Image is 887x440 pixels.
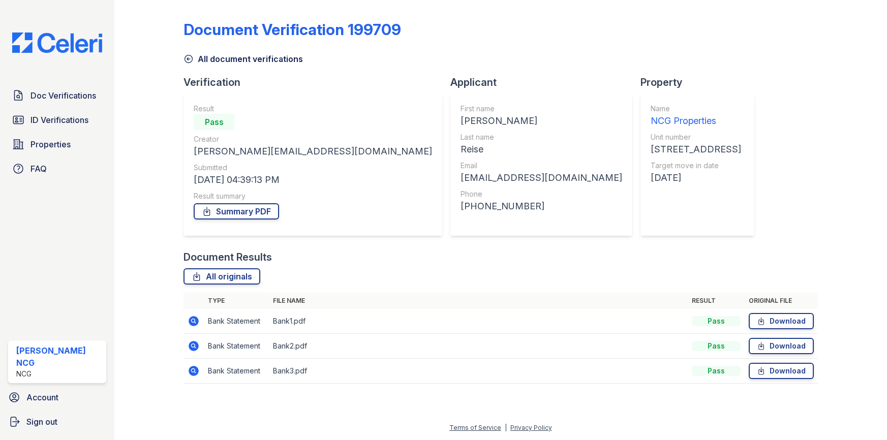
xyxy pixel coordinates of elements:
[510,424,552,431] a: Privacy Policy
[8,110,106,130] a: ID Verifications
[269,309,688,334] td: Bank1.pdf
[183,250,272,264] div: Document Results
[651,114,741,128] div: NCG Properties
[183,20,401,39] div: Document Verification 199709
[194,114,234,130] div: Pass
[194,163,432,173] div: Submitted
[204,359,269,384] td: Bank Statement
[204,309,269,334] td: Bank Statement
[749,363,814,379] a: Download
[749,338,814,354] a: Download
[194,104,432,114] div: Result
[505,424,507,431] div: |
[692,366,741,376] div: Pass
[461,189,622,199] div: Phone
[461,199,622,213] div: [PHONE_NUMBER]
[651,132,741,142] div: Unit number
[194,191,432,201] div: Result summary
[194,134,432,144] div: Creator
[692,341,741,351] div: Pass
[461,142,622,156] div: Reise
[30,163,47,175] span: FAQ
[8,159,106,179] a: FAQ
[30,138,71,150] span: Properties
[461,171,622,185] div: [EMAIL_ADDRESS][DOMAIN_NAME]
[194,144,432,159] div: [PERSON_NAME][EMAIL_ADDRESS][DOMAIN_NAME]
[204,334,269,359] td: Bank Statement
[183,268,260,285] a: All originals
[26,391,58,403] span: Account
[688,293,745,309] th: Result
[8,85,106,106] a: Doc Verifications
[651,104,741,128] a: Name NCG Properties
[651,161,741,171] div: Target move in date
[651,142,741,156] div: [STREET_ADDRESS]
[692,316,741,326] div: Pass
[30,114,88,126] span: ID Verifications
[450,75,640,89] div: Applicant
[16,344,102,369] div: [PERSON_NAME] NCG
[269,293,688,309] th: File name
[4,33,110,53] img: CE_Logo_Blue-a8612792a0a2168367f1c8372b55b34899dd931a85d93a1a3d3e32e68fde9ad4.png
[16,369,102,379] div: NCG
[651,104,741,114] div: Name
[8,134,106,154] a: Properties
[749,313,814,329] a: Download
[26,416,57,428] span: Sign out
[461,132,622,142] div: Last name
[449,424,501,431] a: Terms of Service
[745,293,818,309] th: Original file
[269,334,688,359] td: Bank2.pdf
[204,293,269,309] th: Type
[461,104,622,114] div: First name
[651,171,741,185] div: [DATE]
[183,75,450,89] div: Verification
[640,75,762,89] div: Property
[183,53,303,65] a: All document verifications
[194,203,279,219] a: Summary PDF
[194,173,432,187] div: [DATE] 04:39:13 PM
[4,412,110,432] a: Sign out
[30,89,96,102] span: Doc Verifications
[4,387,110,407] a: Account
[461,161,622,171] div: Email
[269,359,688,384] td: Bank3.pdf
[461,114,622,128] div: [PERSON_NAME]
